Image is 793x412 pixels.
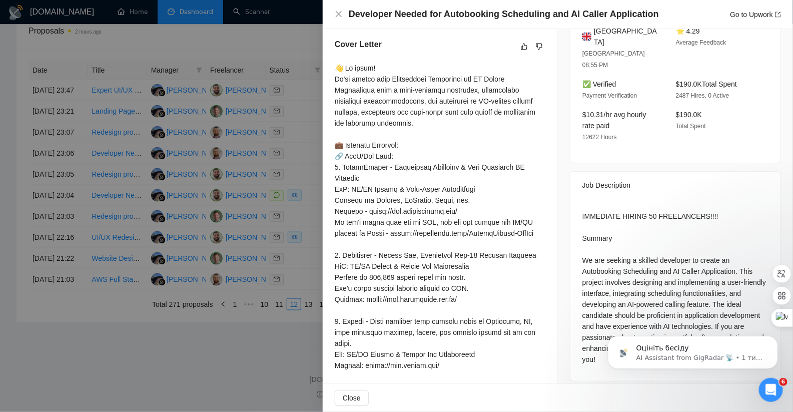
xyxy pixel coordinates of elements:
[582,80,616,88] span: ✅ Verified
[775,12,781,18] span: export
[582,211,768,365] div: IMMEDIATE HIRING 50 FREELANCERS!!!! Summary We are seeking a skilled developer to create an Autob...
[533,41,545,53] button: dislike
[593,315,793,385] iframe: Intercom notifications повідомлення
[518,41,530,53] button: like
[582,134,617,141] span: 12622 Hours
[582,92,637,99] span: Payment Verification
[349,8,659,21] h4: Developer Needed for Autobooking Scheduling and AI Caller Application
[730,11,781,19] a: Go to Upworkexport
[335,390,369,406] button: Close
[335,10,343,19] button: Close
[676,111,702,119] span: $190.0K
[779,378,787,386] span: 6
[582,111,646,130] span: $10.31/hr avg hourly rate paid
[335,10,343,18] span: close
[676,27,700,35] span: ⭐ 4.29
[536,43,543,51] span: dislike
[676,92,729,99] span: 2487 Hires, 0 Active
[676,39,726,46] span: Average Feedback
[594,26,660,48] span: [GEOGRAPHIC_DATA]
[343,392,361,403] span: Close
[582,50,645,69] span: [GEOGRAPHIC_DATA] 08:55 PM
[582,172,768,199] div: Job Description
[759,378,783,402] iframe: Intercom live chat
[335,39,382,51] h5: Cover Letter
[676,123,706,130] span: Total Spent
[582,31,591,42] img: 🇬🇧
[521,43,528,51] span: like
[676,80,737,88] span: $190.0K Total Spent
